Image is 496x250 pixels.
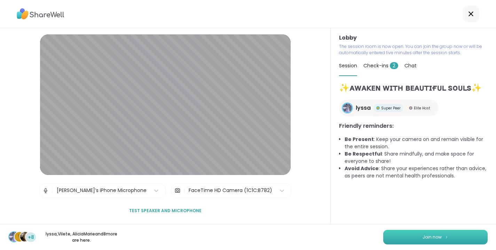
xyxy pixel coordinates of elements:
span: Elite Host [414,106,430,111]
span: Check-ins [363,62,398,69]
b: Be Present [345,136,374,143]
span: V [18,232,22,241]
h3: Friendly reminders: [339,122,488,130]
img: AliciaMarie [20,232,30,242]
li: : Share mindfully, and make space for everyone to share! [345,150,488,165]
h1: ✨ᴀᴡᴀᴋᴇɴ ᴡɪᴛʜ ʙᴇᴀᴜᴛɪғᴜʟ sᴏᴜʟs✨ [339,82,488,94]
img: Super Peer [376,106,380,110]
b: Be Respectful [345,150,382,157]
p: The session room is now open. You can join the group now or will be automatically entered five mi... [339,43,488,56]
span: Chat [404,62,417,69]
button: Join now [383,230,488,244]
b: Avoid Advice [345,165,379,172]
span: | [52,184,53,198]
img: ShareWell Logomark [444,235,449,239]
img: Camera [174,184,181,198]
span: lyssa [356,104,371,112]
img: Microphone [42,184,49,198]
button: Test speaker and microphone [126,203,204,218]
img: lyssa [343,103,352,112]
li: : Keep your camera on and remain visible for the entire session. [345,136,488,150]
li: : Share your experiences rather than advice, as peers are not mental health professionals. [345,165,488,180]
span: +8 [28,234,34,241]
span: Super Peer [381,106,401,111]
div: [PERSON_NAME]’s iPhone Microphone [57,187,147,194]
img: lyssa [9,232,19,242]
h3: Lobby [339,34,488,42]
span: 2 [390,62,398,69]
a: lyssalyssaSuper PeerSuper PeerElite HostElite Host [339,100,439,116]
span: | [183,184,185,198]
p: lyssa , Vilete , AliciaMarie and 8 more are here. [42,231,120,243]
img: Elite Host [409,106,412,110]
div: FaceTime HD Camera (1C1C:B782) [189,187,272,194]
img: ShareWell Logo [17,6,64,22]
span: Session [339,62,357,69]
span: Test speaker and microphone [129,208,202,214]
span: Join now [423,234,442,240]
